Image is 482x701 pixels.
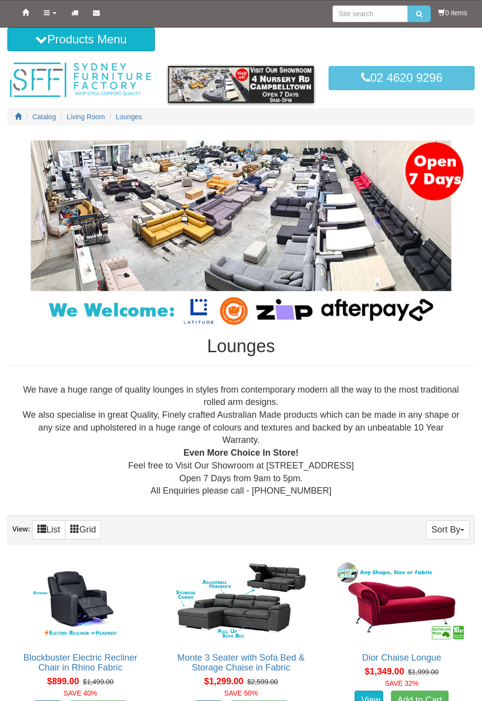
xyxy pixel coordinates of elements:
[183,448,299,458] b: Even More Choice In Store!
[204,676,243,686] span: $1,299.00
[32,113,56,121] a: Catalog
[116,113,142,121] a: Lounges
[174,560,309,643] img: Monte 3 Seater with Sofa Bed & Storage Chaise in Fabric
[438,8,467,18] li: 0 items
[15,384,467,498] div: We have a huge range of quality lounges in styles from contemporary modern all the way to the mos...
[408,668,438,676] del: $1,999.00
[12,525,30,533] strong: View:
[334,560,469,643] img: Dior Chaise Longue
[362,653,441,663] a: Dior Chaise Longue
[426,520,470,539] button: Sort By
[63,689,97,697] font: SAVE 40%
[7,28,155,51] button: Products Menu
[47,676,79,686] span: $899.00
[67,113,105,121] a: Living Room
[385,679,419,687] font: SAVE 32%
[65,520,101,539] a: Grid
[329,66,475,90] a: 02 4620 9296
[13,560,148,643] img: Blockbuster Electric Recliner Chair in Rhino Fabric
[83,678,114,686] del: $1,499.00
[224,689,258,697] font: SAVE 50%
[247,678,278,686] del: $2,599.00
[365,667,404,676] span: $1,349.00
[7,140,475,327] img: Lounges
[24,653,137,672] a: Blockbuster Electric Recliner Chair in Rhino Fabric
[178,653,305,672] a: Monte 3 Seater with Sofa Bed & Storage Chaise in Fabric
[7,336,475,356] h1: Lounges
[332,5,408,22] input: Site search
[7,61,153,99] img: Sydney Furniture Factory
[168,66,314,103] img: showroom.gif
[32,520,65,539] a: List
